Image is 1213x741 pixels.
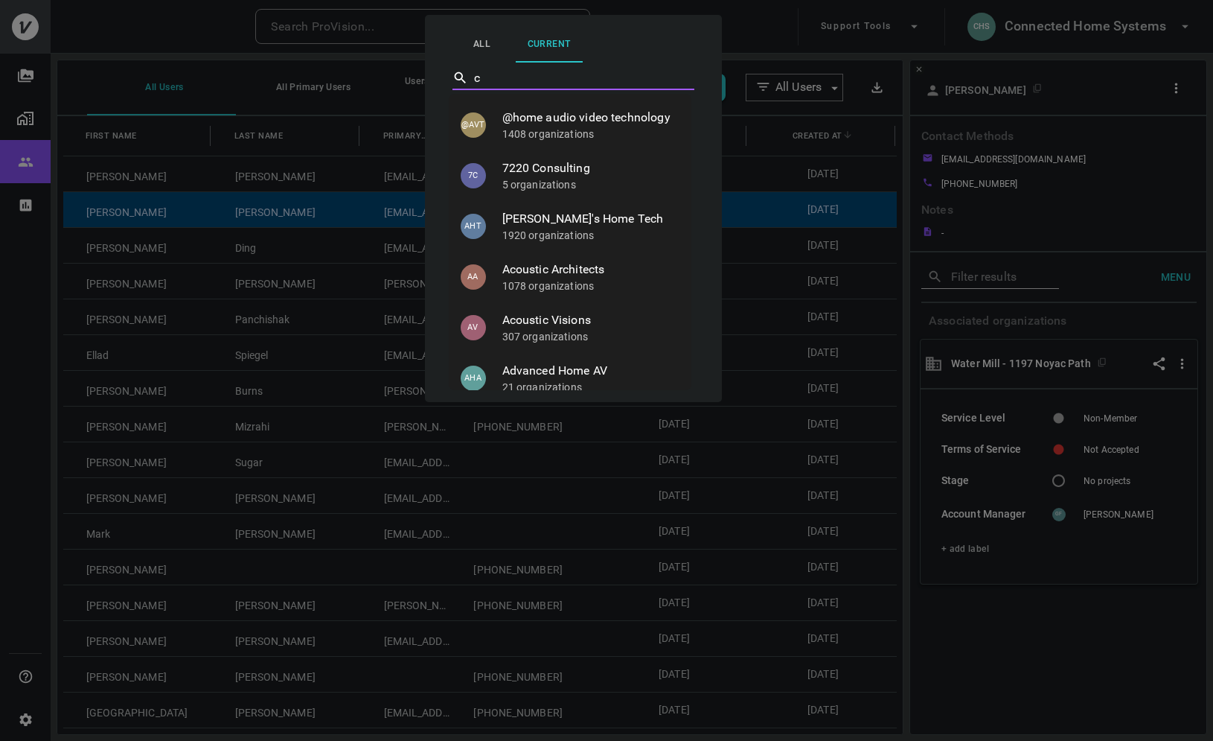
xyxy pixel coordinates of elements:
[474,66,673,89] input: Select Partner…
[461,315,486,340] p: AV
[502,210,679,228] span: [PERSON_NAME]'s Home Tech
[502,279,679,293] p: 1078 organizations
[449,27,516,63] button: All
[502,109,679,127] span: @home audio video technology
[502,329,679,344] p: 307 organizations
[502,311,679,329] span: Acoustic Visions
[461,214,486,239] p: AHT
[502,127,679,141] p: 1408 organizations
[461,163,486,188] p: 7C
[502,177,679,192] p: 5 organizations
[516,27,583,63] button: Current
[693,75,696,78] button: Close
[502,362,679,380] span: Advanced Home AV
[461,112,486,138] p: @AVT
[502,159,679,177] span: 7220 Consulting
[502,228,679,243] p: 1920 organizations
[461,264,486,290] p: AA
[502,380,679,395] p: 21 organizations
[502,261,679,279] span: Acoustic Architects
[461,366,486,391] p: AHA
